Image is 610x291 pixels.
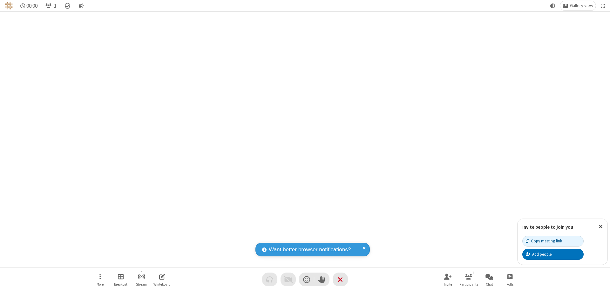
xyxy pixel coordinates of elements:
div: Timer [18,1,40,10]
span: Invite [444,282,452,286]
button: Video [281,273,296,286]
button: Open shared whiteboard [152,270,172,288]
span: 1 [54,3,57,9]
button: Start streaming [132,270,151,288]
button: Send a reaction [299,273,314,286]
button: Copy meeting link [522,236,584,247]
span: Whiteboard [153,282,171,286]
span: 00:00 [26,3,37,9]
button: Close popover [594,219,607,234]
span: Want better browser notifications? [269,246,351,254]
button: Open participant list [459,270,478,288]
button: Fullscreen [598,1,608,10]
button: Invite participants (⌘+Shift+I) [438,270,457,288]
div: Copy meeting link [526,238,562,244]
button: Using system theme [548,1,558,10]
button: Change layout [560,1,596,10]
span: Polls [506,282,513,286]
img: QA Selenium DO NOT DELETE OR CHANGE [5,2,13,10]
label: Invite people to join you [522,224,573,230]
button: Open chat [480,270,499,288]
span: Breakout [114,282,127,286]
button: Conversation [76,1,86,10]
button: Raise hand [314,273,329,286]
span: Chat [486,282,493,286]
button: Open participant list [43,1,59,10]
span: More [97,282,104,286]
span: Gallery view [570,3,593,8]
button: Audio problem - check your Internet connection or call by phone [262,273,277,286]
div: 1 [471,270,477,276]
button: Open poll [500,270,519,288]
div: Meeting details Encryption enabled [62,1,74,10]
span: Stream [136,282,147,286]
span: Participants [459,282,478,286]
button: Open menu [91,270,110,288]
button: Add people [522,249,584,260]
button: End or leave meeting [333,273,348,286]
button: Manage Breakout Rooms [111,270,130,288]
